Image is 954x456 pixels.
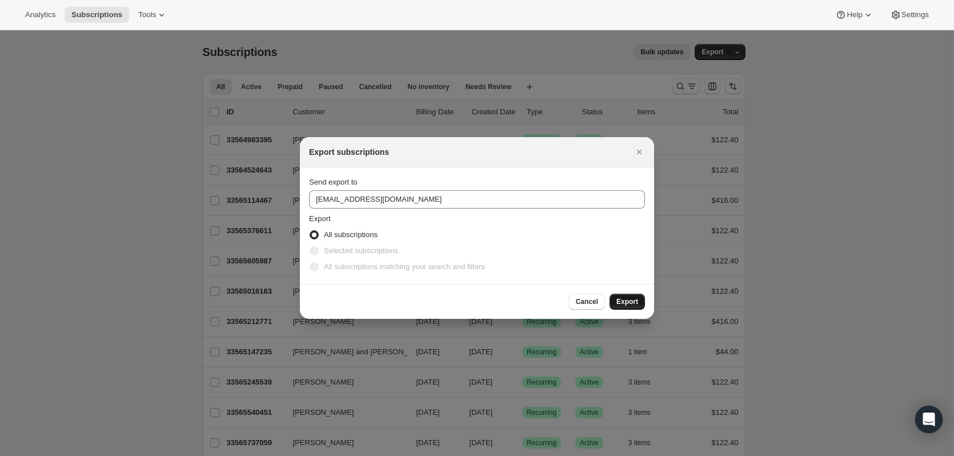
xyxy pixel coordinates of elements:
span: Send export to [309,178,358,186]
div: Open Intercom Messenger [915,406,943,433]
span: All subscriptions matching your search and filters [324,262,485,271]
span: Settings [901,10,929,19]
span: Selected subscriptions [324,246,398,255]
h2: Export subscriptions [309,146,389,158]
span: All subscriptions [324,230,378,239]
span: Cancel [576,297,598,306]
button: Analytics [18,7,62,23]
span: Export [616,297,638,306]
button: Tools [131,7,174,23]
button: Settings [883,7,936,23]
span: Subscriptions [71,10,122,19]
span: Export [309,214,331,223]
span: Analytics [25,10,55,19]
button: Close [631,144,647,160]
span: Tools [138,10,156,19]
span: Help [847,10,862,19]
button: Help [828,7,880,23]
button: Export [610,294,645,310]
button: Cancel [569,294,605,310]
button: Subscriptions [65,7,129,23]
